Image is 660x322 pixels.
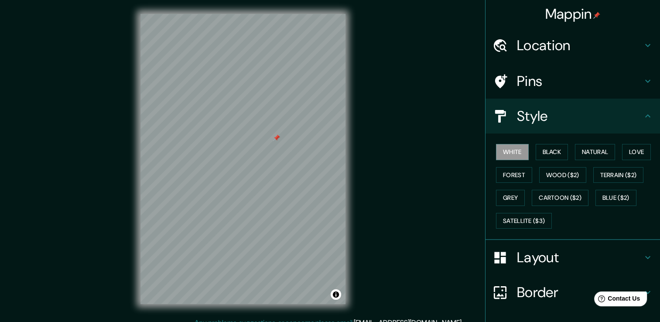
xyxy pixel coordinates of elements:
div: Border [486,275,660,310]
div: Pins [486,64,660,99]
button: Blue ($2) [595,190,636,206]
h4: Pins [517,72,643,90]
h4: Border [517,284,643,301]
h4: Location [517,37,643,54]
button: Love [622,144,651,160]
h4: Mappin [545,5,601,23]
button: Forest [496,167,532,183]
div: Location [486,28,660,63]
button: Grey [496,190,525,206]
canvas: Map [140,14,345,304]
button: White [496,144,529,160]
iframe: Help widget launcher [582,288,650,312]
div: Layout [486,240,660,275]
button: Terrain ($2) [593,167,644,183]
button: Cartoon ($2) [532,190,588,206]
img: pin-icon.png [593,12,600,19]
button: Wood ($2) [539,167,586,183]
h4: Layout [517,249,643,266]
button: Satellite ($3) [496,213,552,229]
h4: Style [517,107,643,125]
button: Toggle attribution [331,289,341,300]
button: Natural [575,144,615,160]
button: Black [536,144,568,160]
div: Style [486,99,660,134]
